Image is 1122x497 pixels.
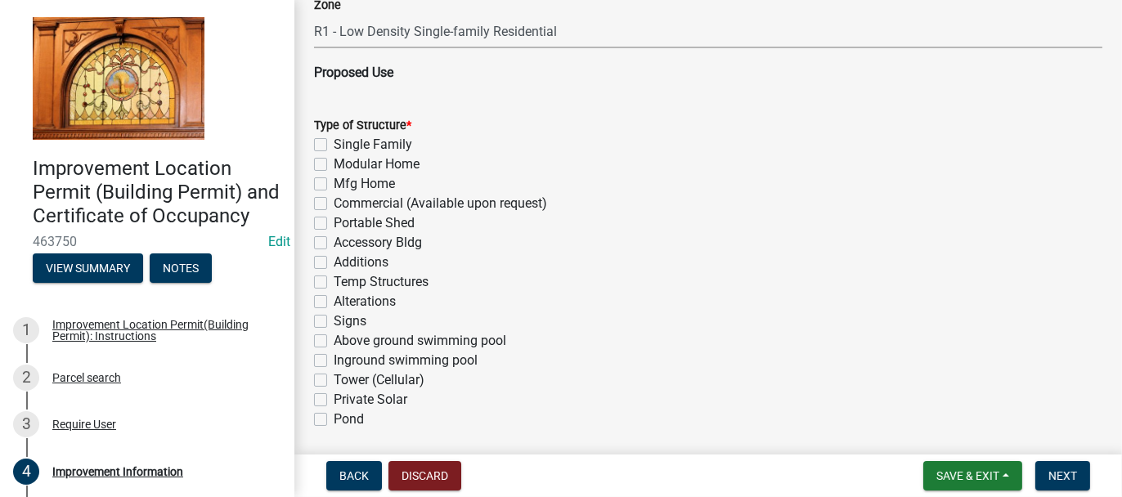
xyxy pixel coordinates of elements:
label: Inground swimming pool [334,351,478,370]
wm-modal-confirm: Edit Application Number [268,234,290,249]
label: Pond [334,410,364,429]
wm-modal-confirm: Notes [150,263,212,276]
button: Discard [388,461,461,490]
span: Save & Exit [936,469,999,482]
label: Accessory Bldg [334,233,422,253]
h4: Improvement Location Permit (Building Permit) and Certificate of Occupancy [33,157,281,227]
label: Additions [334,253,388,272]
label: Modular Home [334,154,420,174]
label: Private Solar [334,390,407,410]
div: Parcel search [52,372,121,383]
label: Above ground swimming pool [334,331,506,351]
div: 3 [13,411,39,437]
label: Temp Structures [334,272,429,292]
div: 2 [13,365,39,391]
button: Notes [150,253,212,283]
div: Improvement Information [52,466,183,477]
label: Type of Structure [314,120,411,132]
wm-modal-confirm: Summary [33,263,143,276]
label: Signs [334,311,366,331]
button: Save & Exit [923,461,1022,490]
button: Next [1035,461,1090,490]
div: Require User [52,419,116,430]
div: 1 [13,317,39,343]
button: Back [326,461,382,490]
span: 463750 [33,234,262,249]
label: Commercial (Available upon request) [334,194,547,213]
div: Improvement Location Permit(Building Permit): Instructions [52,319,268,342]
a: Edit [268,234,290,249]
label: Portable Shed [334,213,415,233]
label: Single Family [334,135,412,154]
strong: Proposed Use [314,65,393,80]
label: Alterations [334,292,396,311]
button: View Summary [33,253,143,283]
label: Tower (Cellular) [334,370,424,390]
span: Next [1048,469,1077,482]
img: Jasper County, Indiana [33,17,204,140]
div: 4 [13,459,39,485]
label: Mfg Home [334,174,395,194]
span: Back [339,469,369,482]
